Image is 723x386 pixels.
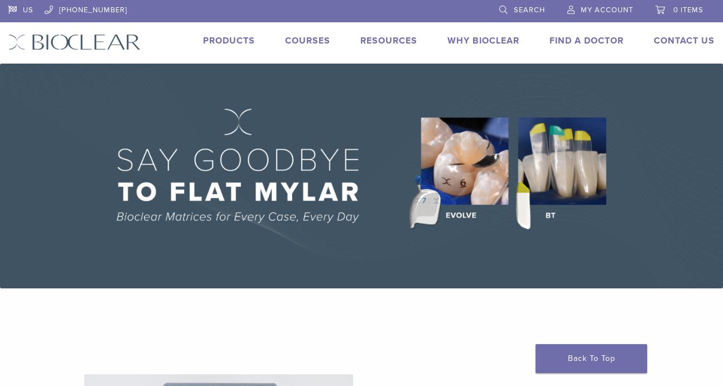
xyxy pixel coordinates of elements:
[360,35,417,46] a: Resources
[514,6,545,15] span: Search
[581,6,633,15] span: My Account
[285,35,330,46] a: Courses
[536,344,647,373] a: Back To Top
[203,35,255,46] a: Products
[673,6,703,15] span: 0 items
[447,35,519,46] a: Why Bioclear
[550,35,624,46] a: Find A Doctor
[654,35,715,46] a: Contact Us
[8,34,141,50] img: Bioclear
